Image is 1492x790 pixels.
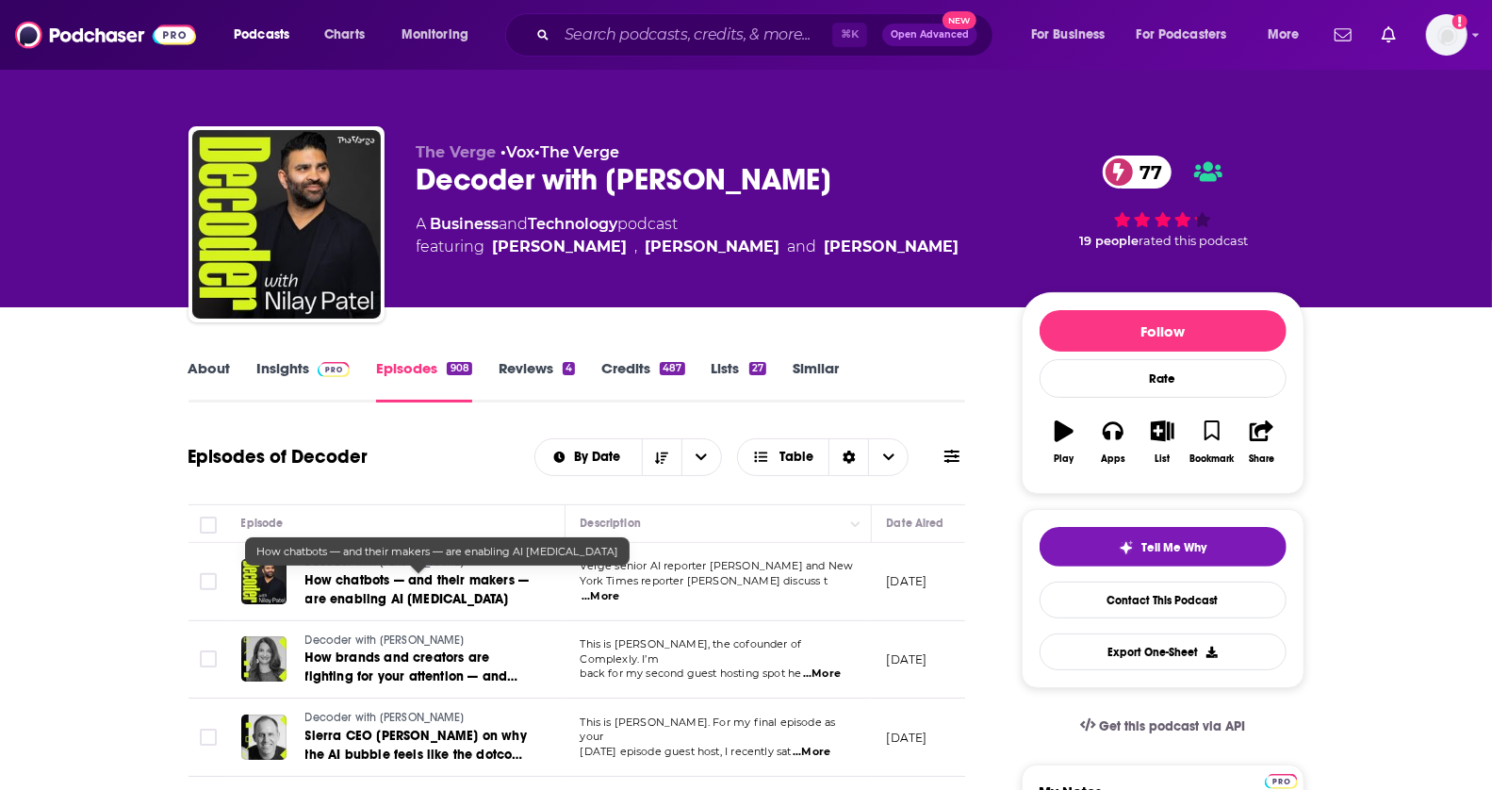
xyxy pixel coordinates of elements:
span: Decoder with [PERSON_NAME] [305,555,464,568]
p: [DATE] [887,651,927,667]
a: Sierra CEO [PERSON_NAME] on why the AI bubble feels like the dotcom boom [305,727,532,765]
a: Similar [793,359,839,403]
div: Date Aired [887,512,944,535]
button: Play [1040,408,1089,476]
span: ⌘ K [832,23,867,47]
div: 908 [447,362,471,375]
span: 19 people [1080,234,1139,248]
a: Technology [529,215,618,233]
div: Apps [1101,453,1125,465]
img: Podchaser Pro [318,362,351,377]
button: open menu [535,451,642,464]
div: Share [1249,453,1274,465]
a: InsightsPodchaser Pro [257,359,351,403]
a: How brands and creators are fighting for your attention — and your money [305,649,532,686]
span: rated this podcast [1139,234,1249,248]
a: 77 [1103,156,1172,189]
button: open menu [1018,20,1129,50]
span: Charts [324,22,365,48]
a: Lists27 [712,359,766,403]
span: , [635,236,638,258]
span: and [500,215,529,233]
button: Apps [1089,408,1138,476]
button: Open AdvancedNew [882,24,977,46]
a: The Verge [541,143,620,161]
a: Contact This Podcast [1040,582,1287,618]
a: Decoder with [PERSON_NAME] [305,633,532,650]
span: [DATE] episode guest host, I recently sat [581,745,792,758]
span: By Date [574,451,627,464]
span: How chatbots — and their makers — are enabling AI [MEDICAL_DATA] [256,545,618,558]
button: open menu [1254,20,1323,50]
span: featuring [417,236,959,258]
p: [DATE] [887,730,927,746]
span: • [535,143,620,161]
span: ...More [582,589,619,604]
h2: Choose List sort [534,438,722,476]
button: Show profile menu [1426,14,1467,56]
span: The Verge [417,143,497,161]
a: Episodes908 [376,359,471,403]
svg: Add a profile image [1452,14,1467,29]
button: open menu [221,20,314,50]
div: Search podcasts, credits, & more... [523,13,1011,57]
span: How chatbots — and their makers — are enabling AI [MEDICAL_DATA] [305,572,530,607]
button: open menu [388,20,493,50]
button: Export One-Sheet [1040,634,1287,670]
a: Show notifications dropdown [1374,19,1403,51]
div: Play [1054,453,1074,465]
a: Credits487 [601,359,684,403]
span: Monitoring [402,22,468,48]
p: [DATE] [887,573,927,589]
span: Toggle select row [200,573,217,590]
a: Pro website [1265,771,1298,789]
button: Share [1237,408,1286,476]
button: Sort Direction [642,439,681,475]
button: tell me why sparkleTell Me Why [1040,527,1287,567]
span: Verge senior AI reporter [PERSON_NAME] and New [581,559,854,572]
span: 77 [1122,156,1172,189]
div: Bookmark [1189,453,1234,465]
span: How brands and creators are fighting for your attention — and your money [305,650,518,703]
a: Reviews4 [499,359,575,403]
img: Podchaser Pro [1265,774,1298,789]
a: Charts [312,20,376,50]
span: Logged in as jacruz [1426,14,1467,56]
div: Description [581,512,641,535]
span: Toggle select row [200,729,217,746]
span: More [1268,22,1300,48]
button: Follow [1040,310,1287,352]
span: ...More [793,745,830,760]
button: Bookmark [1188,408,1237,476]
h2: Choose View [737,438,910,476]
div: 487 [660,362,684,375]
button: Column Actions [844,513,867,535]
span: New [943,11,976,29]
span: • [501,143,535,161]
span: For Business [1031,22,1106,48]
span: and [788,236,817,258]
input: Search podcasts, credits, & more... [557,20,832,50]
span: Get this podcast via API [1099,718,1245,734]
a: About [189,359,231,403]
a: Nilay Patel [493,236,628,258]
h1: Episodes of Decoder [189,445,369,469]
span: Decoder with [PERSON_NAME] [305,634,464,647]
img: Podchaser - Follow, Share and Rate Podcasts [15,17,196,53]
a: Get this podcast via API [1065,703,1261,749]
span: Table [779,451,813,464]
span: Toggle select row [200,650,217,667]
span: Open Advanced [891,30,969,40]
span: back for my second guest hosting spot he [581,667,802,680]
div: Episode [241,512,284,535]
a: Kara Swisher [646,236,780,258]
a: Vox [507,143,535,161]
span: ...More [803,667,841,682]
div: A podcast [417,213,959,258]
span: For Podcasters [1137,22,1227,48]
a: Decoder with Nilay Patel [192,130,381,319]
div: 27 [749,362,766,375]
span: Sierra CEO [PERSON_NAME] on why the AI bubble feels like the dotcom boom [305,728,527,782]
div: List [1156,453,1171,465]
a: Business [431,215,500,233]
